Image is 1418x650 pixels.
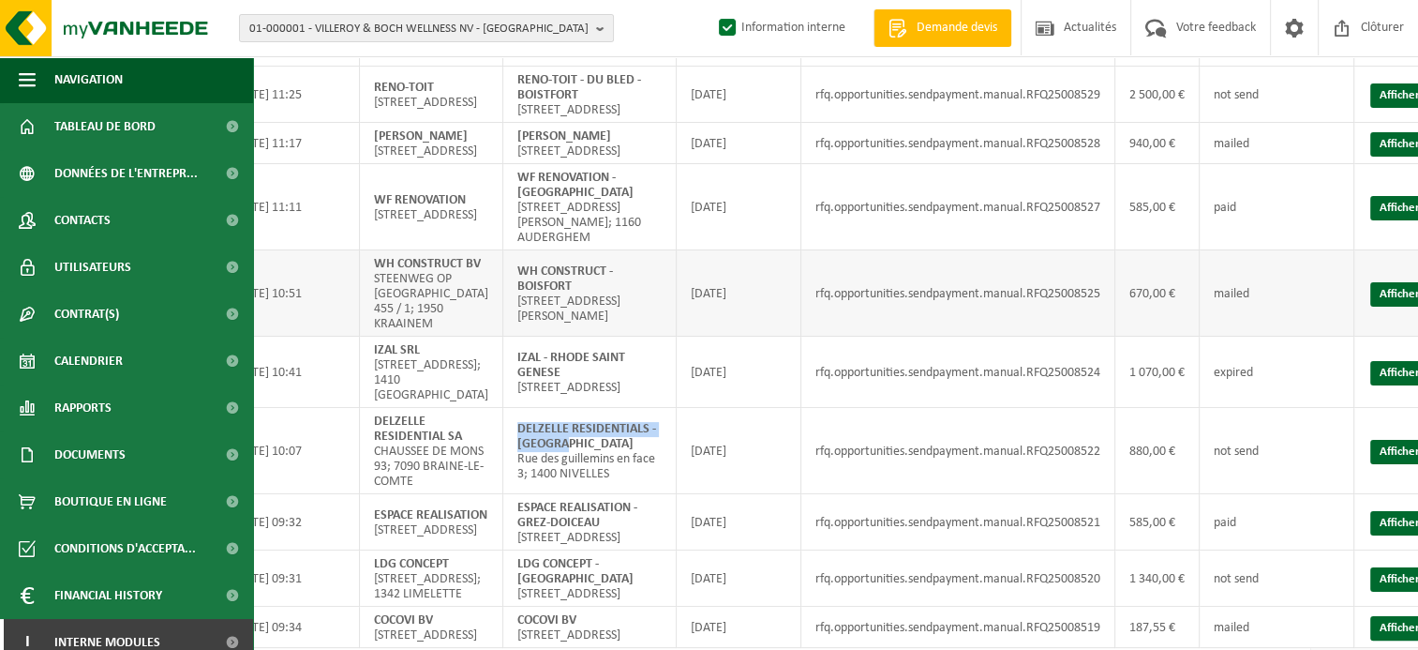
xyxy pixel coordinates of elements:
[503,123,677,164] td: [STREET_ADDRESS]
[801,123,1115,164] td: rfq.opportunities.sendpayment.manual.RFQ25008528
[1115,337,1200,408] td: 1 070,00 €
[517,422,656,451] strong: DELZELLE RESIDENTIALS - [GEOGRAPHIC_DATA]
[1214,201,1236,215] span: paid
[1214,516,1236,530] span: paid
[54,478,167,525] span: Boutique en ligne
[517,613,576,627] strong: COCOVI BV
[912,19,1002,38] span: Demande devis
[219,337,360,408] td: [DATE] 10:41
[517,73,641,102] strong: RENO-TOIT - DU BLED - BOISTFORT
[1115,123,1200,164] td: 940,00 €
[54,385,112,431] span: Rapports
[374,81,434,95] strong: RENO-TOIT
[249,15,589,43] span: 01-000001 - VILLEROY & BOCH WELLNESS NV - [GEOGRAPHIC_DATA]
[360,337,503,408] td: [STREET_ADDRESS]; 1410 [GEOGRAPHIC_DATA]
[1115,164,1200,250] td: 585,00 €
[677,67,801,123] td: [DATE]
[54,103,156,150] span: Tableau de bord
[1115,250,1200,337] td: 670,00 €
[503,164,677,250] td: [STREET_ADDRESS][PERSON_NAME]; 1160 AUDERGHEM
[517,501,637,530] strong: ESPACE REALISATION - GREZ-DOICEAU
[54,150,198,197] span: Données de l'entrepr...
[54,56,123,103] span: Navigation
[503,551,677,607] td: [STREET_ADDRESS]
[54,525,196,572] span: Conditions d'accepta...
[54,244,131,291] span: Utilisateurs
[219,494,360,551] td: [DATE] 09:32
[374,343,420,357] strong: IZAL SRL
[219,250,360,337] td: [DATE] 10:51
[360,250,503,337] td: STEENWEG OP [GEOGRAPHIC_DATA] 455 / 1; 1950 KRAAINEM
[801,164,1115,250] td: rfq.opportunities.sendpayment.manual.RFQ25008527
[374,508,487,522] strong: ESPACE REALISATION
[677,164,801,250] td: [DATE]
[503,67,677,123] td: [STREET_ADDRESS]
[677,607,801,648] td: [DATE]
[219,408,360,494] td: [DATE] 10:07
[1214,572,1259,586] span: not send
[801,607,1115,648] td: rfq.opportunities.sendpayment.manual.RFQ25008519
[715,14,845,42] label: Information interne
[239,14,614,42] button: 01-000001 - VILLEROY & BOCH WELLNESS NV - [GEOGRAPHIC_DATA]
[1214,445,1259,459] span: not send
[360,551,503,607] td: [STREET_ADDRESS]; 1342 LIMELETTE
[1115,67,1200,123] td: 2 500,00 €
[219,67,360,123] td: [DATE] 11:25
[374,557,449,571] strong: LDG CONCEPT
[503,607,677,648] td: [STREET_ADDRESS]
[503,408,677,494] td: Rue des guillemins en face 3; 1400 NIVELLES
[360,164,503,250] td: [STREET_ADDRESS]
[54,431,126,478] span: Documents
[1214,366,1253,380] span: expired
[1115,551,1200,607] td: 1 340,00 €
[801,67,1115,123] td: rfq.opportunities.sendpayment.manual.RFQ25008529
[503,250,677,337] td: [STREET_ADDRESS][PERSON_NAME]
[677,494,801,551] td: [DATE]
[54,572,162,619] span: Financial History
[1115,494,1200,551] td: 585,00 €
[1115,408,1200,494] td: 880,00 €
[374,129,468,144] strong: [PERSON_NAME]
[360,607,503,648] td: [STREET_ADDRESS]
[360,494,503,551] td: [STREET_ADDRESS]
[873,9,1011,47] a: Demande devis
[374,193,466,207] strong: WF RENOVATION
[1214,137,1249,151] span: mailed
[677,551,801,607] td: [DATE]
[677,250,801,337] td: [DATE]
[374,257,481,271] strong: WH CONSTRUCT BV
[801,494,1115,551] td: rfq.opportunities.sendpayment.manual.RFQ25008521
[54,197,111,244] span: Contacts
[360,123,503,164] td: [STREET_ADDRESS]
[54,291,119,338] span: Contrat(s)
[517,557,634,586] strong: LDG CONCEPT - [GEOGRAPHIC_DATA]
[801,551,1115,607] td: rfq.opportunities.sendpayment.manual.RFQ25008520
[517,351,625,380] strong: IZAL - RHODE SAINT GENESE
[801,408,1115,494] td: rfq.opportunities.sendpayment.manual.RFQ25008522
[503,494,677,551] td: [STREET_ADDRESS]
[503,337,677,408] td: [STREET_ADDRESS]
[219,551,360,607] td: [DATE] 09:31
[360,67,503,123] td: [STREET_ADDRESS]
[801,337,1115,408] td: rfq.opportunities.sendpayment.manual.RFQ25008524
[517,171,634,200] strong: WF RENOVATION - [GEOGRAPHIC_DATA]
[1115,607,1200,648] td: 187,55 €
[1214,88,1259,102] span: not send
[219,607,360,648] td: [DATE] 09:34
[360,408,503,494] td: CHAUSSEE DE MONS 93; 7090 BRAINE-LE-COMTE
[677,123,801,164] td: [DATE]
[374,415,462,444] strong: DELZELLE RESIDENTIAL SA
[1214,287,1249,301] span: mailed
[677,408,801,494] td: [DATE]
[517,265,613,294] strong: WH CONSTRUCT - BOISFORT
[517,129,611,144] strong: [PERSON_NAME]
[677,337,801,408] td: [DATE]
[219,164,360,250] td: [DATE] 11:11
[1214,621,1249,635] span: mailed
[801,250,1115,337] td: rfq.opportunities.sendpayment.manual.RFQ25008525
[219,123,360,164] td: [DATE] 11:17
[54,338,123,385] span: Calendrier
[374,613,433,627] strong: COCOVI BV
